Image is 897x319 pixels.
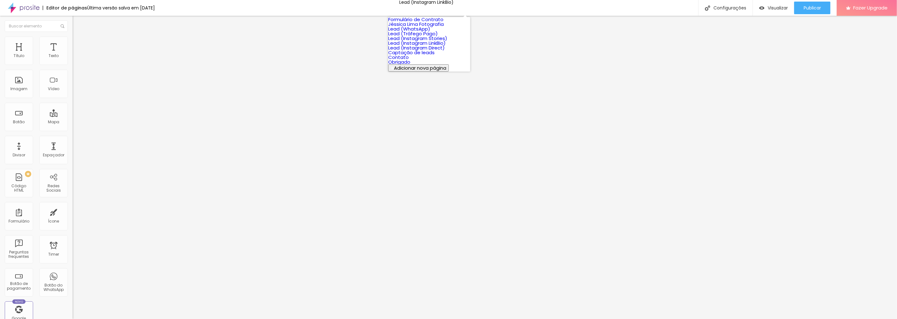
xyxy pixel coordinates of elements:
[794,2,830,14] button: Publicar
[388,21,444,27] a: Jéssica Lima Fotografia
[48,87,59,91] div: Vídeo
[14,54,24,58] div: Título
[6,184,31,193] div: Código HTML
[768,5,788,10] span: Visualizar
[48,120,59,124] div: Mapa
[61,24,64,28] img: Icone
[388,35,447,42] a: Lead (Instagram Stories)
[41,283,66,292] div: Botão do WhatsApp
[43,153,64,157] div: Espaçador
[388,40,446,46] a: Lead (Instagram LinkBio)
[705,5,710,11] img: Icone
[753,2,794,14] button: Visualizar
[388,30,438,37] a: Lead (Tráfego Pago)
[87,6,155,10] div: Última versão salva em [DATE]
[9,219,29,223] div: Formulário
[853,5,888,10] span: Fazer Upgrade
[388,54,409,61] a: Contato
[48,252,59,257] div: Timer
[48,219,59,223] div: Ícone
[43,6,87,10] div: Editor de páginas
[10,87,27,91] div: Imagem
[394,65,446,71] span: Adicionar nova página
[388,64,449,72] button: Adicionar nova página
[12,299,26,304] div: Novo
[388,59,410,65] a: Obrigado
[759,5,765,11] img: view-1.svg
[6,281,31,291] div: Botão de pagamento
[804,5,821,10] span: Publicar
[5,20,68,32] input: Buscar elemento
[6,250,31,259] div: Perguntas frequentes
[388,26,430,32] a: Lead (WhatsApp)
[388,49,435,56] a: Captação de leads
[13,153,25,157] div: Divisor
[388,16,443,23] a: Formulário de Contrato
[388,44,445,51] a: Lead (Instagram Direct)
[41,184,66,193] div: Redes Sociais
[73,16,897,319] iframe: Editor
[13,120,25,124] div: Botão
[49,54,59,58] div: Texto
